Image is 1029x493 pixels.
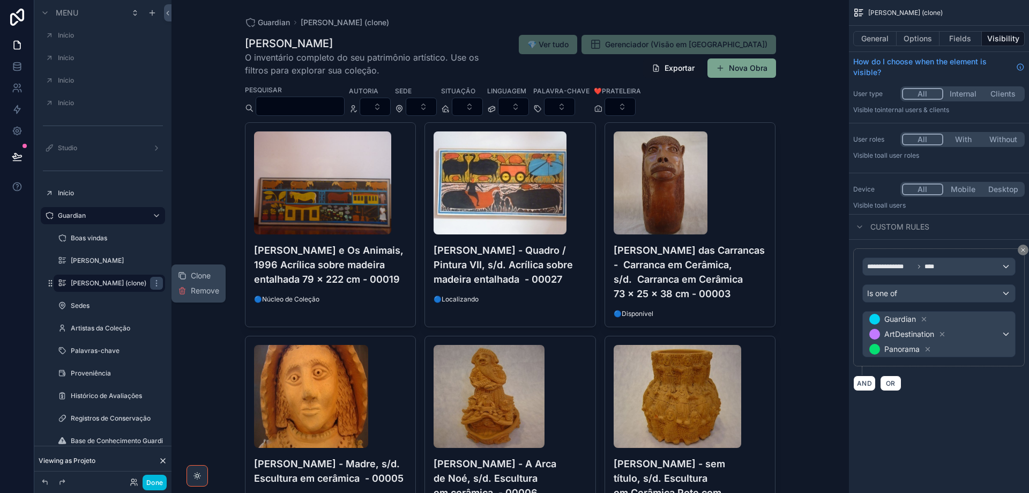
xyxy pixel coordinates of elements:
[71,347,159,355] label: Palavras-chave
[983,88,1023,100] button: Clients
[939,31,982,46] button: Fields
[943,134,983,145] button: With
[853,151,1025,160] p: Visible to
[943,88,983,100] button: Internal
[862,311,1016,357] button: GuardianArtDestinationPanorama
[178,285,219,296] button: Remove
[983,183,1023,195] button: Desktop
[58,54,159,62] label: Início
[178,270,219,281] button: Clone
[884,329,934,340] span: ArtDestination
[71,301,159,310] label: Sedes
[853,185,896,194] label: Device
[862,284,1016,303] button: Is one of
[56,8,78,18] span: Menu
[58,31,159,40] label: Início
[902,88,943,100] button: All
[897,31,939,46] button: Options
[143,475,167,490] button: Done
[881,151,919,159] span: All user roles
[71,414,159,423] label: Registros de Conservação
[853,376,876,391] button: AND
[71,392,159,400] label: Histórico de Avaliações
[983,134,1023,145] button: Without
[982,31,1025,46] button: Visibility
[58,76,159,85] label: Início
[71,279,146,288] label: [PERSON_NAME] (clone)
[853,31,897,46] button: General
[884,379,898,387] span: OR
[191,285,219,296] span: Remove
[58,99,159,107] label: Início
[853,90,896,98] label: User type
[191,270,211,281] span: Clone
[853,56,1012,78] span: How do I choose when the element is visible?
[71,324,159,333] label: Artistas da Coleção
[870,222,929,232] span: Custom rules
[58,211,144,220] label: Guardian
[868,9,943,17] span: [PERSON_NAME] (clone)
[71,234,159,242] label: Boas vindas
[71,437,163,445] label: Base de Conhecimento Guardian
[881,201,906,209] span: all users
[902,134,943,145] button: All
[853,106,1025,114] p: Visible to
[58,144,144,152] label: Studio
[884,314,916,325] span: Guardian
[853,135,896,144] label: User roles
[884,344,920,355] span: Panorama
[880,376,901,391] button: OR
[867,288,897,299] span: Is one of
[902,183,943,195] button: All
[39,457,95,465] span: Viewing as Projeto
[881,106,949,114] span: Internal users & clients
[853,56,1025,78] a: How do I choose when the element is visible?
[71,256,159,265] label: [PERSON_NAME]
[58,189,159,197] label: Início
[943,183,983,195] button: Mobile
[71,369,159,378] label: Proveniência
[853,201,1025,210] p: Visible to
